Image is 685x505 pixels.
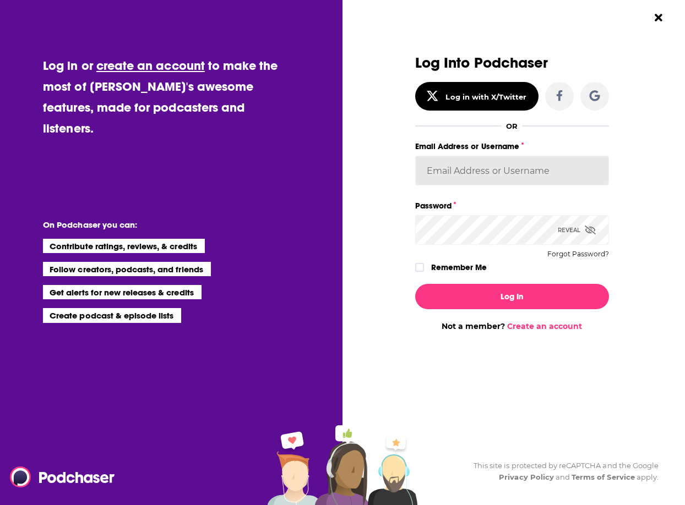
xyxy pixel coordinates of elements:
a: Create an account [507,321,582,331]
button: Close Button [648,7,669,28]
img: Podchaser - Follow, Share and Rate Podcasts [10,466,116,487]
a: create an account [96,58,205,73]
button: Log In [415,284,609,309]
button: Forgot Password? [547,250,609,258]
li: Create podcast & episode lists [43,308,181,322]
div: Reveal [558,215,596,245]
label: Email Address or Username [415,139,609,153]
button: Log in with X/Twitter [415,82,539,111]
li: Follow creators, podcasts, and friends [43,262,211,276]
a: Podchaser - Follow, Share and Rate Podcasts [10,466,107,487]
h3: Log Into Podchaser [415,55,609,71]
a: Terms of Service [572,473,635,481]
li: On Podchaser you can: [43,219,263,230]
label: Remember Me [431,260,487,275]
a: Privacy Policy [499,473,554,481]
div: OR [506,122,518,130]
label: Password [415,199,609,213]
li: Get alerts for new releases & credits [43,285,201,299]
div: This site is protected by reCAPTCHA and the Google and apply. [465,460,659,483]
input: Email Address or Username [415,156,609,185]
li: Contribute ratings, reviews, & credits [43,239,205,253]
div: Log in with X/Twitter [445,92,526,101]
div: Not a member? [415,321,609,331]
